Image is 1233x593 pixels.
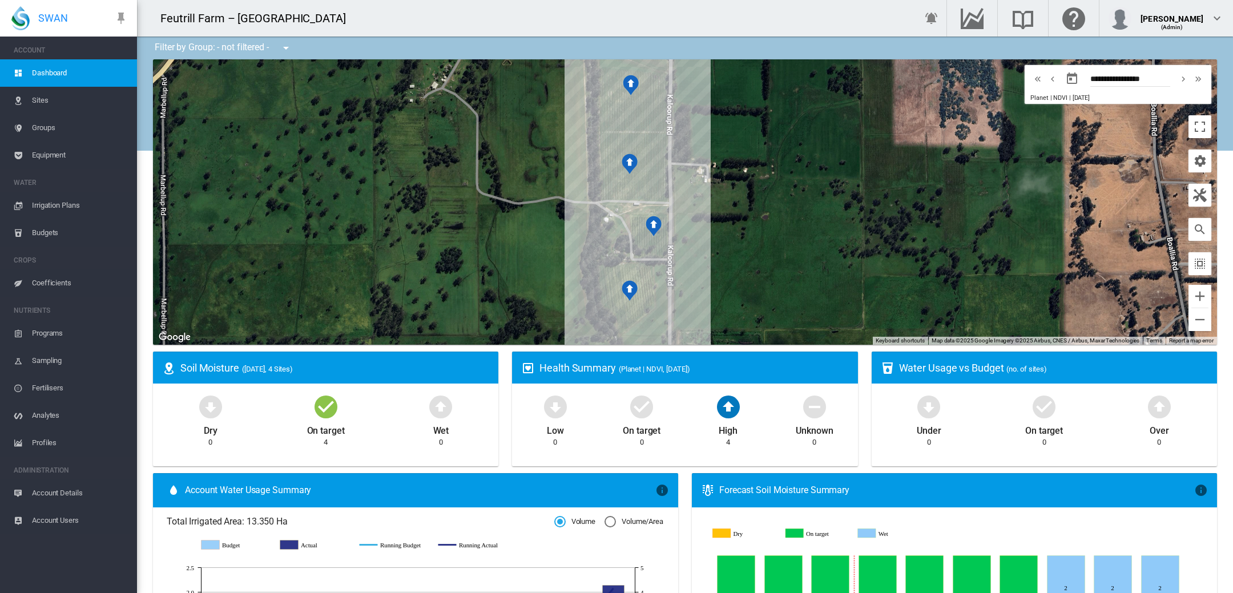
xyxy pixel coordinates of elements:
a: Open this area in Google Maps (opens a new window) [156,330,194,345]
md-icon: icon-pin [114,11,128,25]
md-icon: icon-chevron-down [1210,11,1224,25]
button: icon-chevron-double-right [1191,72,1206,86]
span: Sites [32,87,128,114]
md-icon: icon-arrow-down-bold-circle [915,393,942,420]
circle: Running Actual 29 Sept 4.16 [611,586,615,590]
div: 4 [726,437,730,447]
div: [PERSON_NAME] [1141,9,1203,20]
div: NDVI: Stage 1 SHA [622,280,638,301]
img: Google [156,330,194,345]
md-icon: Go to the Data Hub [958,11,986,25]
div: Filter by Group: - not filtered - [146,37,301,59]
span: Coefficients [32,269,128,297]
g: On target [787,529,851,539]
g: Wet [860,529,924,539]
span: Fertilisers [32,374,128,402]
span: Equipment [32,142,128,169]
div: 0 [1157,437,1161,447]
md-icon: icon-chevron-double-left [1031,72,1044,86]
div: Wet [433,420,449,437]
span: Profiles [32,429,128,457]
span: Sampling [32,347,128,374]
md-icon: icon-map-marker-radius [162,361,176,375]
div: 0 [812,437,816,447]
span: CROPS [14,251,128,269]
span: WATER [14,174,128,192]
button: icon-magnify [1188,218,1211,241]
button: Keyboard shortcuts [876,337,925,345]
md-icon: Click here for help [1060,11,1087,25]
md-icon: icon-arrow-up-bold-circle [715,393,742,420]
button: md-calendar [1061,67,1083,90]
img: profile.jpg [1109,7,1131,30]
md-icon: icon-heart-box-outline [521,361,535,375]
span: Account Users [32,507,128,534]
button: icon-bell-ring [920,7,943,30]
div: 0 [640,437,644,447]
md-icon: icon-arrow-up-bold-circle [1146,393,1173,420]
div: NDVI: Stage 2 SHA [646,216,662,236]
button: icon-chevron-double-left [1030,72,1045,86]
div: High [719,420,738,437]
button: Zoom out [1188,308,1211,331]
div: 0 [553,437,557,447]
md-icon: icon-select-all [1193,257,1207,271]
span: Planet | NDVI [1030,94,1067,102]
md-icon: icon-information [655,483,669,497]
a: Report a map error [1169,337,1214,344]
tspan: 2.5 [187,564,195,571]
md-radio-button: Volume [554,517,595,527]
g: Running Actual [438,540,506,550]
md-icon: icon-cup-water [881,361,894,375]
span: Account Details [32,479,128,507]
div: Soil Moisture [180,361,489,375]
g: Actual [280,540,348,550]
div: On target [623,420,660,437]
div: 0 [208,437,212,447]
div: Water Usage vs Budget [899,361,1208,375]
button: icon-menu-down [275,37,297,59]
md-icon: icon-checkbox-marked-circle [1030,393,1058,420]
md-icon: icon-menu-down [279,41,293,55]
md-icon: icon-information [1194,483,1208,497]
span: ADMINISTRATION [14,461,128,479]
button: Zoom in [1188,285,1211,308]
md-icon: icon-magnify [1193,223,1207,236]
div: Under [917,420,941,437]
md-icon: icon-checkbox-marked-circle [312,393,340,420]
span: Total Irrigated Area: 13.350 Ha [167,515,554,528]
span: | [DATE] [1069,94,1090,102]
div: Over [1150,420,1169,437]
span: Programs [32,320,128,347]
span: Irrigation Plans [32,192,128,219]
img: SWAN-Landscape-Logo-Colour-drop.png [11,6,30,30]
md-icon: icon-chevron-double-right [1192,72,1204,86]
md-icon: icon-arrow-down-bold-circle [197,393,224,420]
md-icon: icon-bell-ring [925,11,938,25]
span: Groups [32,114,128,142]
md-icon: icon-arrow-down-bold-circle [542,393,569,420]
span: Account Water Usage Summary [185,484,655,497]
button: icon-select-all [1188,252,1211,275]
md-icon: icon-minus-circle [801,393,828,420]
button: icon-cog [1188,150,1211,172]
button: icon-chevron-left [1045,72,1060,86]
div: NDVI: Stage 4 SHA [623,75,639,95]
span: SWAN [38,11,68,25]
span: Budgets [32,219,128,247]
div: On target [1025,420,1063,437]
span: Map data ©2025 Google Imagery ©2025 Airbus, CNES / Airbus, Maxar Technologies [932,337,1139,344]
div: NDVI: Stage 3 SHA [622,154,638,174]
div: 4 [324,437,328,447]
g: Dry [713,529,777,539]
span: ACCOUNT [14,41,128,59]
md-icon: Search the knowledge base [1009,11,1037,25]
div: On target [307,420,345,437]
md-icon: icon-checkbox-marked-circle [628,393,655,420]
span: Analytes [32,402,128,429]
md-icon: icon-thermometer-lines [701,483,715,497]
span: (no. of sites) [1006,365,1047,373]
md-icon: icon-chevron-left [1046,72,1059,86]
span: (Admin) [1161,24,1183,30]
div: Forecast Soil Moisture Summary [719,484,1194,497]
